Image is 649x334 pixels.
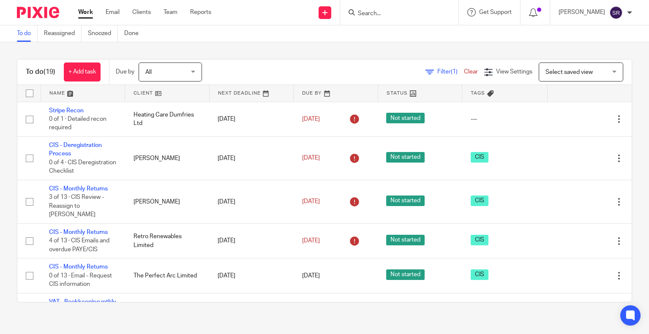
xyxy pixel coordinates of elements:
a: Reports [190,8,211,16]
span: [DATE] [302,155,320,161]
span: [DATE] [302,273,320,279]
span: All [145,69,152,75]
td: [DATE] [209,102,294,136]
span: 0 of 1 · Detailed recon required [49,116,106,131]
a: Team [164,8,177,16]
span: (1) [451,69,458,75]
span: Not started [386,269,425,280]
a: Work [78,8,93,16]
input: Search [357,10,433,18]
img: svg%3E [609,6,623,19]
span: 3 of 13 · CIS Review - Reassign to [PERSON_NAME] [49,194,104,217]
td: Heating Care Dumfries Ltd [125,102,210,136]
img: Pixie [17,7,59,18]
td: [DATE] [209,223,294,258]
td: [DATE] [209,258,294,293]
span: 0 of 13 · Email - Request CIS information [49,273,112,288]
span: Select saved view [545,69,593,75]
td: The Perfect Arc Limited [125,258,210,293]
span: [DATE] [302,199,320,205]
span: Filter [437,69,464,75]
span: [DATE] [302,238,320,244]
p: Due by [116,68,134,76]
td: [PERSON_NAME] [125,180,210,223]
span: CIS [471,235,488,245]
span: Not started [386,235,425,245]
p: [PERSON_NAME] [559,8,605,16]
a: Snoozed [88,25,118,42]
span: (19) [44,68,55,75]
h1: To do [26,68,55,76]
a: CIS - Monthly Returns [49,186,108,192]
a: Clear [464,69,478,75]
a: Reassigned [44,25,82,42]
span: View Settings [496,69,532,75]
span: Not started [386,113,425,123]
span: CIS [471,196,488,206]
td: [DATE] [209,180,294,223]
a: CIS - Monthly Returns [49,264,108,270]
a: To do [17,25,38,42]
span: Tags [471,91,485,95]
a: Done [124,25,145,42]
td: [PERSON_NAME] [125,136,210,180]
a: Email [106,8,120,16]
span: 4 of 13 · CIS Emails and overdue PAYE/CIS [49,238,109,253]
td: Retro Renewables Limited [125,223,210,258]
span: CIS [471,269,488,280]
a: Clients [132,8,151,16]
span: 0 of 4 · CIS Deregistration Checklist [49,160,116,174]
a: CIS - Deregistration Process [49,142,102,157]
span: Get Support [479,9,512,15]
div: --- [471,115,539,123]
span: [DATE] [302,116,320,122]
a: VAT - Bookkeeping mthly tasks - [DATE] [49,299,116,313]
a: + Add task [64,62,101,81]
a: Stripe Recon [49,108,84,114]
span: Not started [386,152,425,163]
a: CIS - Monthly Returns [49,229,108,235]
td: [DATE] [209,136,294,180]
span: Not started [386,196,425,206]
span: CIS [471,152,488,163]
